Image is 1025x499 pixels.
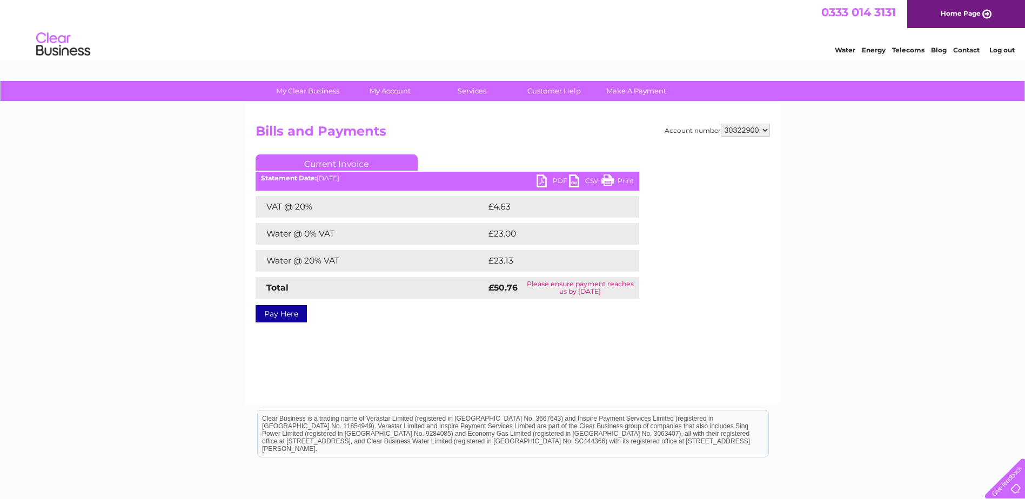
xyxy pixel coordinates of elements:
[665,124,770,137] div: Account number
[256,223,486,245] td: Water @ 0% VAT
[266,282,289,293] strong: Total
[427,81,517,101] a: Services
[263,81,352,101] a: My Clear Business
[521,277,639,299] td: Please ensure payment reaches us by [DATE]
[537,174,569,190] a: PDF
[256,250,486,272] td: Water @ 20% VAT
[486,196,614,218] td: £4.63
[989,46,1015,54] a: Log out
[862,46,886,54] a: Energy
[835,46,855,54] a: Water
[488,282,518,293] strong: £50.76
[892,46,924,54] a: Telecoms
[256,174,639,182] div: [DATE]
[261,174,317,182] b: Statement Date:
[256,154,418,171] a: Current Invoice
[256,196,486,218] td: VAT @ 20%
[953,46,980,54] a: Contact
[601,174,634,190] a: Print
[486,250,616,272] td: £23.13
[510,81,599,101] a: Customer Help
[258,6,768,52] div: Clear Business is a trading name of Verastar Limited (registered in [GEOGRAPHIC_DATA] No. 3667643...
[345,81,434,101] a: My Account
[256,305,307,322] a: Pay Here
[36,28,91,61] img: logo.png
[256,124,770,144] h2: Bills and Payments
[592,81,681,101] a: Make A Payment
[931,46,947,54] a: Blog
[569,174,601,190] a: CSV
[486,223,618,245] td: £23.00
[821,5,896,19] a: 0333 014 3131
